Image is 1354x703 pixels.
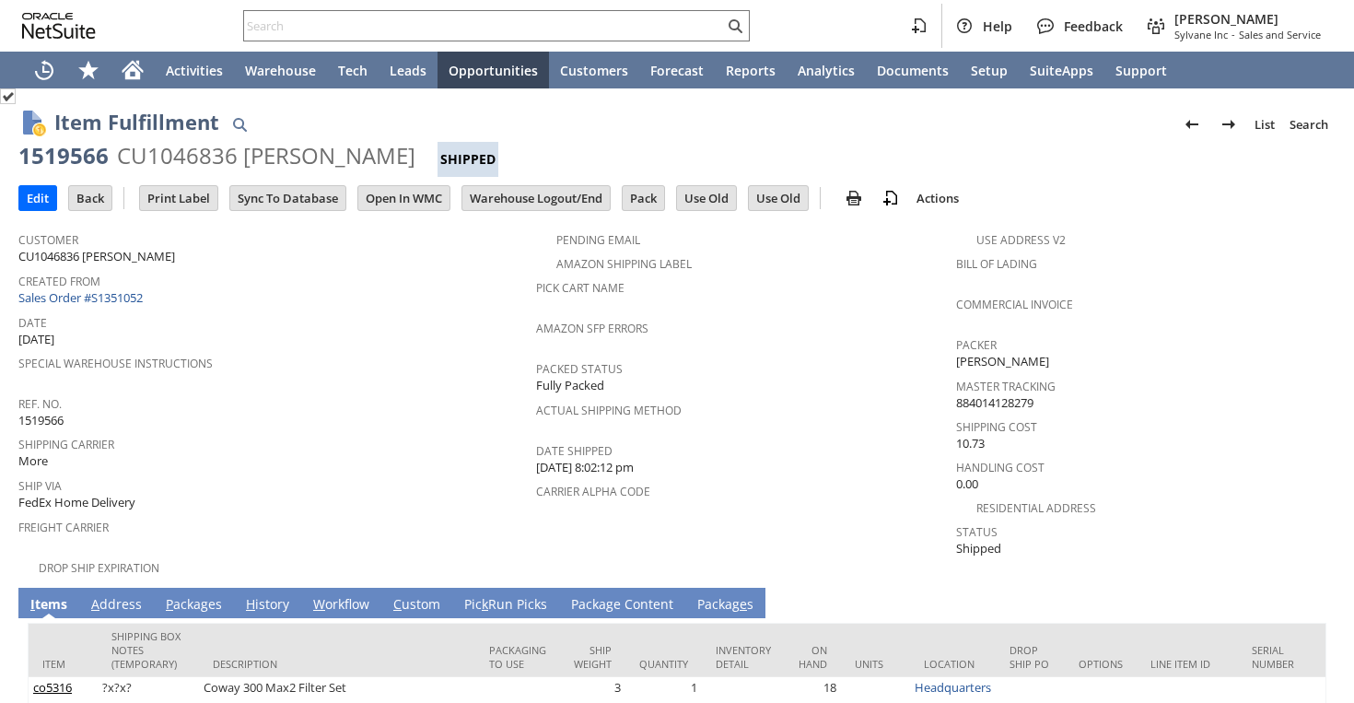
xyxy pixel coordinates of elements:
[18,232,78,248] a: Customer
[536,361,623,377] a: Packed Status
[18,331,54,348] span: [DATE]
[1115,62,1167,79] span: Support
[956,524,998,540] a: Status
[1181,113,1203,135] img: Previous
[693,595,758,615] a: Packages
[956,475,978,493] span: 0.00
[489,643,546,671] div: Packaging to Use
[1174,10,1321,28] span: [PERSON_NAME]
[18,315,47,331] a: Date
[379,52,438,88] a: Leads
[956,419,1037,435] a: Shipping Cost
[1010,643,1051,671] div: Drop Ship PO
[122,59,144,81] svg: Home
[1064,18,1123,35] span: Feedback
[438,52,549,88] a: Opportunities
[241,595,294,615] a: History
[623,186,664,210] input: Pack
[556,256,692,272] a: Amazon Shipping Label
[1252,643,1325,671] div: Serial Number
[309,595,374,615] a: Workflow
[111,629,185,671] div: Shipping Box Notes (Temporary)
[536,403,682,418] a: Actual Shipping Method
[536,377,604,394] span: Fully Packed
[482,595,488,613] span: k
[77,59,99,81] svg: Shortcuts
[18,437,114,452] a: Shipping Carrier
[639,657,688,671] div: Quantity
[924,657,982,671] div: Location
[956,297,1073,312] a: Commercial Invoice
[18,274,100,289] a: Created From
[393,595,402,613] span: C
[111,52,155,88] a: Home
[909,190,966,206] a: Actions
[1247,110,1282,139] a: List
[866,52,960,88] a: Documents
[956,256,1037,272] a: Bill Of Lading
[843,187,865,209] img: print.svg
[536,459,634,476] span: [DATE] 8:02:12 pm
[18,396,62,412] a: Ref. No.
[855,657,896,671] div: Units
[33,679,72,696] a: co5316
[956,540,1001,557] span: Shipped
[1282,110,1336,139] a: Search
[228,113,251,135] img: Quick Find
[639,52,715,88] a: Forecast
[574,643,612,671] div: Ship Weight
[798,62,855,79] span: Analytics
[726,62,776,79] span: Reports
[230,186,345,210] input: Sync To Database
[338,62,368,79] span: Tech
[327,52,379,88] a: Tech
[140,186,217,210] input: Print Label
[213,657,461,671] div: Description
[1079,657,1123,671] div: Options
[18,412,64,429] span: 1519566
[161,595,227,615] a: Packages
[22,13,96,39] svg: logo
[787,52,866,88] a: Analytics
[956,460,1045,475] a: Handling Cost
[91,595,99,613] span: A
[1302,592,1325,614] a: Unrolled view on
[724,15,746,37] svg: Search
[460,595,552,615] a: PickRun Picks
[976,232,1066,248] a: Use Address V2
[69,186,111,210] input: Back
[716,643,771,671] div: Inventory Detail
[960,52,1019,88] a: Setup
[22,52,66,88] a: Recent Records
[39,560,159,576] a: Drop Ship Expiration
[438,142,498,177] div: Shipped
[749,186,808,210] input: Use Old
[19,186,56,210] input: Edit
[549,52,639,88] a: Customers
[915,679,991,696] a: Headquarters
[1218,113,1240,135] img: Next
[54,107,219,137] h1: Item Fulfillment
[715,52,787,88] a: Reports
[390,62,426,79] span: Leads
[956,353,1049,370] span: [PERSON_NAME]
[740,595,747,613] span: e
[677,186,736,210] input: Use Old
[42,657,84,671] div: Item
[18,478,62,494] a: Ship Via
[245,62,316,79] span: Warehouse
[877,62,949,79] span: Documents
[18,520,109,535] a: Freight Carrier
[389,595,445,615] a: Custom
[166,62,223,79] span: Activities
[18,452,48,470] span: More
[18,356,213,371] a: Special Warehouse Instructions
[87,595,146,615] a: Address
[1239,28,1321,41] span: Sales and Service
[536,484,650,499] a: Carrier Alpha Code
[66,52,111,88] div: Shortcuts
[18,248,175,265] span: CU1046836 [PERSON_NAME]
[1231,28,1235,41] span: -
[1104,52,1178,88] a: Support
[449,62,538,79] span: Opportunities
